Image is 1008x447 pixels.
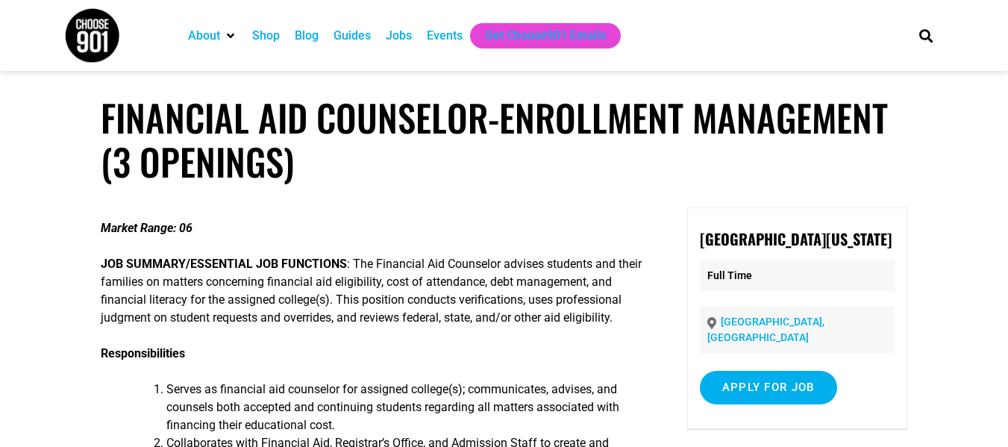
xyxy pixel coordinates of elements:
[334,27,371,45] a: Guides
[485,27,606,45] a: Get Choose901 Emails
[295,27,319,45] a: Blog
[101,96,907,184] h1: Financial Aid Counselor-Enrollment Management (3 Openings)
[913,23,938,48] div: Search
[188,27,220,45] a: About
[181,23,245,49] div: About
[101,346,185,360] strong: Responsibilities
[700,228,892,250] strong: [GEOGRAPHIC_DATA][US_STATE]
[386,27,412,45] a: Jobs
[700,260,895,291] p: Full Time
[166,381,647,434] li: Serves as financial aid counselor for assigned college(s); communicates, advises, and counsels bo...
[101,221,192,235] strong: Market Range: 06
[101,257,347,271] strong: JOB SUMMARY/ESSENTIAL JOB FUNCTIONS
[101,255,647,327] p: : The Financial Aid Counselor advises students and their families on matters concerning financial...
[700,371,837,404] input: Apply for job
[181,23,894,49] nav: Main nav
[707,316,824,343] a: [GEOGRAPHIC_DATA], [GEOGRAPHIC_DATA]
[252,27,280,45] a: Shop
[427,27,463,45] a: Events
